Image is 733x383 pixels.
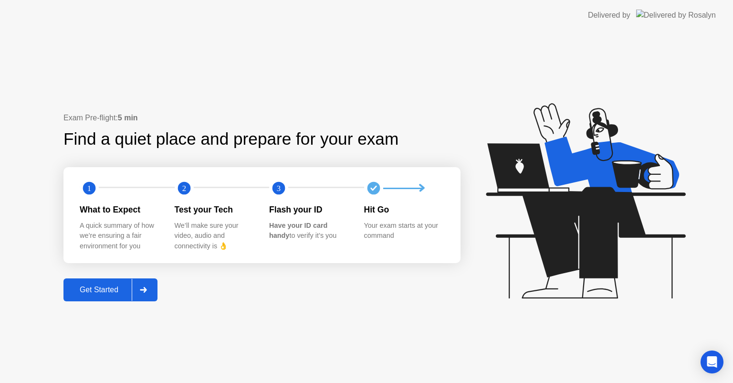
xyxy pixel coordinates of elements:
div: Flash your ID [269,203,349,216]
button: Get Started [63,278,157,301]
div: Test your Tech [175,203,254,216]
div: Delivered by [588,10,630,21]
text: 3 [277,184,281,193]
b: Have your ID card handy [269,222,327,240]
div: Get Started [66,286,132,294]
div: Exam Pre-flight: [63,112,461,124]
text: 1 [87,184,91,193]
img: Delivered by Rosalyn [636,10,716,21]
b: 5 min [118,114,138,122]
div: Open Intercom Messenger [701,351,723,373]
text: 2 [182,184,186,193]
div: Find a quiet place and prepare for your exam [63,127,400,152]
div: Your exam starts at your command [364,221,444,241]
div: to verify it’s you [269,221,349,241]
div: We’ll make sure your video, audio and connectivity is 👌 [175,221,254,252]
div: Hit Go [364,203,444,216]
div: A quick summary of how we’re ensuring a fair environment for you [80,221,159,252]
div: What to Expect [80,203,159,216]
